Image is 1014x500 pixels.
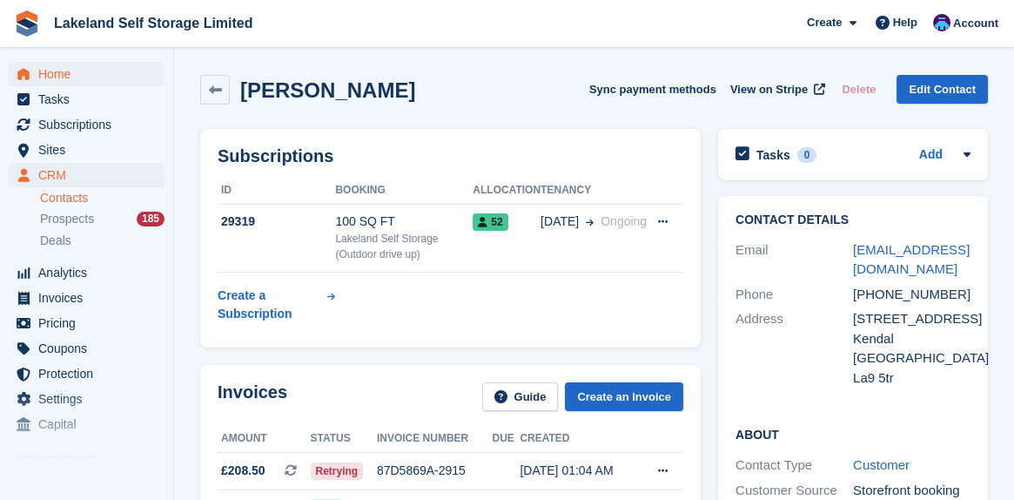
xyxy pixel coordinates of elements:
a: menu [9,138,165,162]
a: menu [9,260,165,285]
span: Home [38,62,143,86]
a: menu [9,412,165,436]
button: Delete [835,75,883,104]
h2: About [735,425,970,443]
a: Create an Invoice [565,382,683,411]
span: Protection [38,361,143,386]
h2: [PERSON_NAME] [240,78,415,102]
h2: Tasks [756,147,790,163]
a: Deals [40,232,165,250]
a: menu [9,387,165,411]
div: Lakeland Self Storage (Outdoor drive up) [335,231,473,262]
th: Amount [218,425,311,453]
div: 0 [797,147,817,163]
div: Kendal [853,329,970,349]
th: Status [311,425,377,453]
span: Prospects [40,211,94,227]
div: Contact Type [735,456,853,476]
span: Coupons [38,336,143,361]
span: Retrying [311,463,364,480]
a: menu [9,336,165,361]
div: 100 SQ FT [335,213,473,231]
a: Edit Contact [896,75,988,104]
a: [EMAIL_ADDRESS][DOMAIN_NAME] [853,242,970,277]
div: Create a Subscription [218,287,324,323]
span: Settings [38,387,143,411]
a: menu [9,286,165,310]
span: £208.50 [221,462,265,480]
a: Guide [482,382,559,411]
a: menu [9,62,165,86]
h2: Contact Details [735,213,970,227]
button: Sync payment methods [589,75,716,104]
span: Account [953,15,998,32]
a: Contacts [40,190,165,206]
span: Storefront [16,451,173,469]
span: Analytics [38,260,143,285]
a: Prospects 185 [40,210,165,228]
span: Help [893,14,917,31]
th: Invoice number [377,425,493,453]
span: Capital [38,412,143,436]
div: 29319 [218,213,335,231]
div: Address [735,309,853,388]
span: Deals [40,233,71,249]
span: Ongoing [601,214,647,228]
th: ID [218,177,335,205]
h2: Subscriptions [218,146,683,166]
a: menu [9,311,165,335]
div: [GEOGRAPHIC_DATA] [853,348,970,368]
img: stora-icon-8386f47178a22dfd0bd8f6a31ec36ba5ce8667c1dd55bd0f319d3a0aa187defe.svg [14,10,40,37]
div: La9 5tr [853,368,970,389]
div: [PHONE_NUMBER] [853,285,970,305]
div: Phone [735,285,853,305]
span: Tasks [38,87,143,111]
div: 185 [137,212,165,226]
a: View on Stripe [723,75,829,104]
a: menu [9,361,165,386]
a: Lakeland Self Storage Limited [47,9,260,37]
th: Booking [335,177,473,205]
a: menu [9,163,165,187]
th: Allocation [473,177,541,205]
span: Create [807,14,842,31]
span: [DATE] [541,213,579,231]
a: menu [9,87,165,111]
span: Sites [38,138,143,162]
h2: Invoices [218,382,287,411]
a: menu [9,112,165,137]
div: 87D5869A-2915 [377,462,493,480]
div: [DATE] 01:04 AM [520,462,637,480]
th: Tenancy [541,177,647,205]
div: Email [735,240,853,280]
span: CRM [38,163,143,187]
span: Subscriptions [38,112,143,137]
a: Customer [853,457,910,472]
span: Pricing [38,311,143,335]
span: 52 [473,213,507,231]
th: Created [520,425,637,453]
div: [STREET_ADDRESS] [853,309,970,329]
a: Create a Subscription [218,280,335,330]
img: David Dickson [933,14,950,31]
span: Invoices [38,286,143,310]
a: Add [919,145,943,166]
th: Due [492,425,520,453]
span: View on Stripe [730,81,808,98]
